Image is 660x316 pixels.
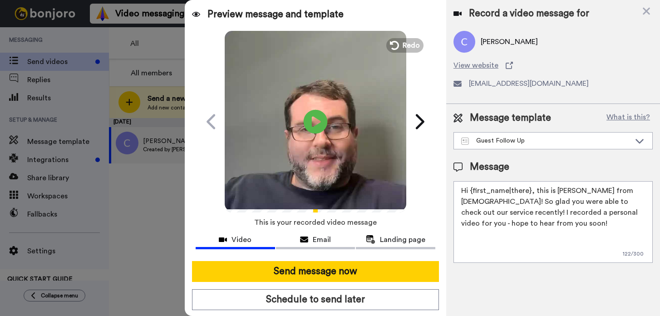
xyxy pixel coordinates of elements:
span: [EMAIL_ADDRESS][DOMAIN_NAME] [469,78,589,89]
button: What is this? [604,111,653,125]
span: Message template [470,111,551,125]
a: View website [453,60,653,71]
img: Message-temps.svg [461,138,469,145]
textarea: Hi {first_name|there}, this is [PERSON_NAME] from [DEMOGRAPHIC_DATA]! So glad you were able to ch... [453,181,653,263]
span: Message [470,160,509,174]
span: Video [231,234,251,245]
span: Email [313,234,331,245]
span: View website [453,60,498,71]
div: Guest Follow Up [461,136,630,145]
button: Send message now [192,261,439,282]
button: Schedule to send later [192,289,439,310]
span: This is your recorded video message [254,212,377,232]
span: Landing page [380,234,425,245]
